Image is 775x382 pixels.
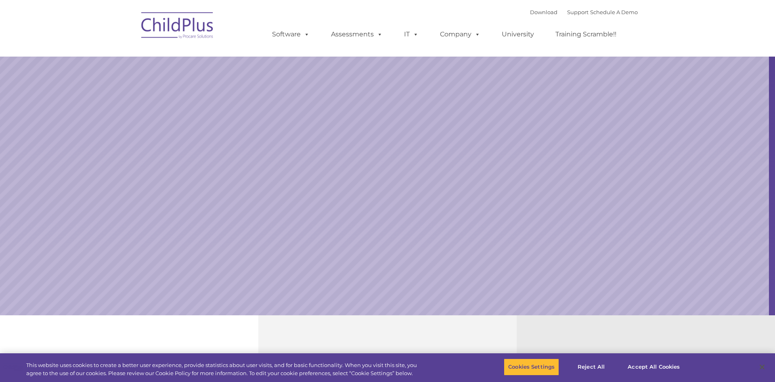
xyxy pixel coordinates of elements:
a: Download [530,9,557,15]
a: University [494,26,542,42]
button: Cookies Settings [504,359,559,376]
a: Software [264,26,318,42]
img: ChildPlus by Procare Solutions [137,6,218,47]
a: Training Scramble!! [547,26,624,42]
button: Reject All [566,359,616,376]
button: Accept All Cookies [623,359,684,376]
a: Schedule A Demo [590,9,638,15]
button: Close [753,358,771,376]
font: | [530,9,638,15]
a: Support [567,9,589,15]
a: IT [396,26,427,42]
a: Assessments [323,26,391,42]
a: Company [432,26,488,42]
div: This website uses cookies to create a better user experience, provide statistics about user visit... [26,361,426,377]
